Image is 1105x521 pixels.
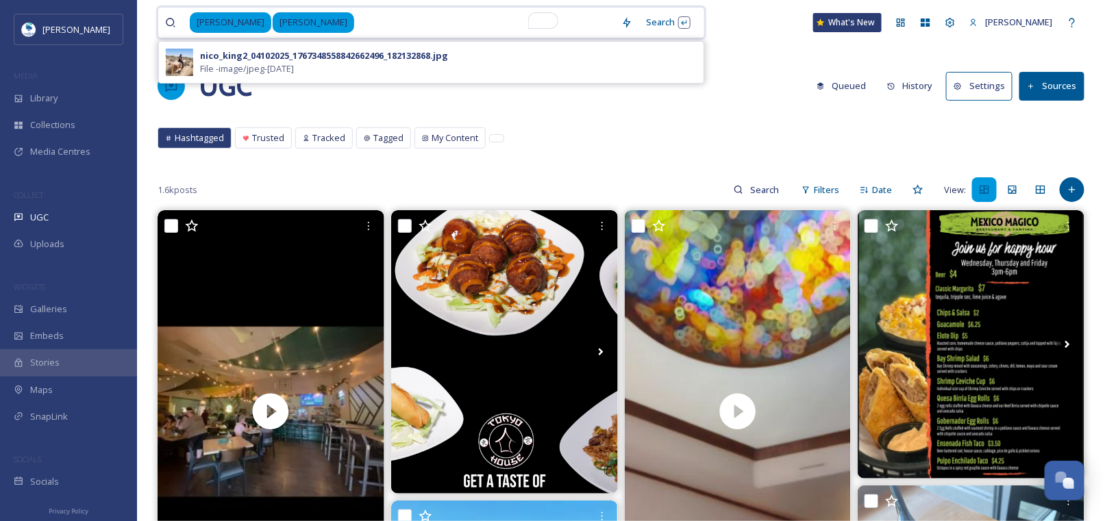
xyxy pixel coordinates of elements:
[1045,461,1084,500] button: Open Chat
[14,71,38,81] span: MEDIA
[252,131,284,144] span: Trusted
[49,502,88,518] a: Privacy Policy
[273,12,354,32] span: [PERSON_NAME]
[880,73,947,99] a: History
[30,383,53,396] span: Maps
[946,72,1019,100] a: Settings
[30,475,59,488] span: Socials
[190,12,271,32] span: [PERSON_NAME]
[946,72,1013,100] button: Settings
[30,238,64,251] span: Uploads
[639,9,697,36] div: Search
[810,73,880,99] a: Queued
[872,183,892,196] span: Date
[432,131,478,144] span: My Content
[199,66,252,107] a: UGC
[30,145,90,158] span: Media Centres
[175,131,224,144] span: Hashtagged
[158,183,197,196] span: 1.6k posts
[373,131,403,144] span: Tagged
[30,356,60,369] span: Stories
[22,23,36,36] img: download.jpeg
[14,454,41,464] span: SOCIALS
[30,303,67,316] span: Galleries
[858,210,1084,478] img: ***UNDER 3 1/2HRS 'TILL WAHH!!*** Our Founder, davewaltzer , popped in on Sunday as you may have ...
[30,118,75,131] span: Collections
[963,9,1060,36] a: [PERSON_NAME]
[1019,72,1084,100] button: Sources
[810,73,873,99] button: Queued
[14,281,45,292] span: WIDGETS
[985,16,1053,28] span: [PERSON_NAME]
[49,507,88,516] span: Privacy Policy
[30,211,49,224] span: UGC
[166,49,193,76] img: 25fcfcd0-a6d5-411d-a245-97619896c9a7.jpg
[312,131,345,144] span: Tracked
[200,49,448,62] div: nico_king2_04102025_1767348558842662496_182132868.jpg
[14,190,43,200] span: COLLECT
[880,73,940,99] button: History
[944,183,966,196] span: View:
[42,23,110,36] span: [PERSON_NAME]
[30,410,68,423] span: SnapLink
[743,176,788,203] input: Search
[200,62,294,75] span: File - image/jpeg - [DATE]
[30,92,58,105] span: Library
[391,210,618,493] img: Taste our delicious menu! 😋💖 Order online on Doordash or UberEats! . . . . . #japanesefood #tokyo...
[813,13,882,32] a: What's New
[30,329,64,342] span: Embeds
[814,183,839,196] span: Filters
[356,8,614,38] input: To enrich screen reader interactions, please activate Accessibility in Grammarly extension settings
